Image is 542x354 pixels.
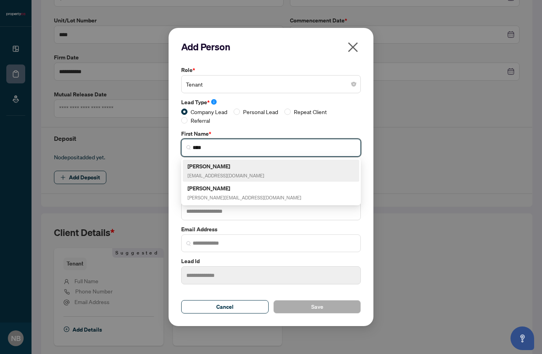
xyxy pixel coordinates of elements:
[187,107,230,116] span: Company Lead
[181,257,361,265] label: Lead Id
[187,116,213,125] span: Referral
[181,300,269,313] button: Cancel
[273,300,361,313] button: Save
[347,41,359,53] span: close
[181,66,361,74] label: Role
[181,98,361,107] label: Lead Type
[240,107,281,116] span: Personal Lead
[181,129,361,138] label: First Name
[186,145,191,150] img: search_icon
[187,173,264,179] span: [EMAIL_ADDRESS][DOMAIN_NAME]
[351,82,356,87] span: close-circle
[216,301,234,313] span: Cancel
[187,162,264,171] h5: [PERSON_NAME]
[291,107,330,116] span: Repeat Client
[181,41,361,53] h2: Add Person
[181,225,361,234] label: Email Address
[510,326,534,350] button: Open asap
[187,195,301,201] span: [PERSON_NAME][EMAIL_ADDRESS][DOMAIN_NAME]
[186,241,191,246] img: search_icon
[187,184,301,193] h5: [PERSON_NAME]
[186,77,356,92] span: Tenant
[211,99,217,105] span: info-circle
